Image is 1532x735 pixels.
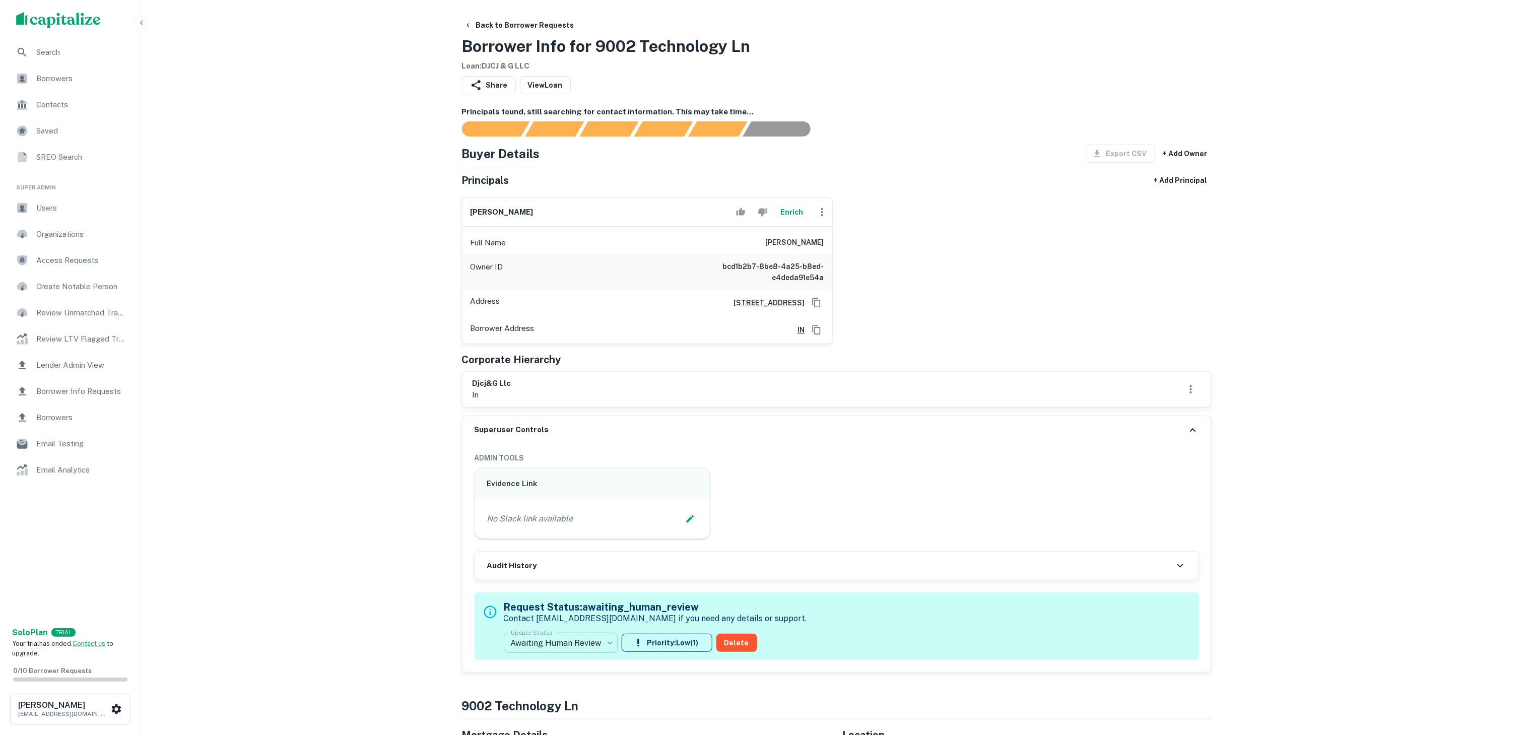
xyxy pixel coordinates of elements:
span: Review Unmatched Transactions [36,307,126,319]
iframe: Chat Widget [1482,654,1532,703]
h6: ADMIN TOOLS [475,452,1199,463]
h6: Principals found, still searching for contact information. This may take time... [462,106,1212,118]
h6: bcd1b2b7-8be8-4a25-b8ed-e4deda91e54a [703,261,824,283]
h5: Principals [462,173,509,188]
button: Reject [754,202,771,222]
a: IN [790,324,805,336]
a: Borrower Info Requests [8,379,132,404]
a: [STREET_ADDRESS] [726,297,805,308]
button: + Add Principal [1150,171,1212,189]
h4: 9002 technology ln [462,697,1212,715]
h6: Evidence Link [487,478,698,490]
p: Owner ID [471,261,503,283]
button: + Add Owner [1159,145,1212,163]
strong: Solo Plan [12,628,47,637]
button: Share [462,76,516,94]
div: Sending borrower request to AI... [450,121,525,137]
span: Borrowers [36,412,126,424]
img: capitalize-logo.png [16,12,101,28]
a: Contact us [73,640,105,647]
span: Organizations [36,228,126,240]
button: Edit Slack Link [683,511,698,526]
span: Email Analytics [36,464,126,476]
div: AI fulfillment process complete. [743,121,823,137]
div: TRIAL [51,628,76,637]
div: Awaiting Human Review [504,629,618,657]
a: Borrowers [8,406,132,430]
span: 0 / 10 Borrower Requests [13,667,92,675]
button: Enrich [776,202,808,222]
span: Contacts [36,99,126,111]
div: SREO Search [8,145,132,169]
p: Address [471,295,500,310]
span: Review LTV Flagged Transactions [36,333,126,345]
div: Principals found, still searching for contact information. This may take time... [688,121,747,137]
a: Email Analytics [8,458,132,482]
a: Borrowers [8,66,132,91]
a: Access Requests [8,248,132,273]
button: Accept [732,202,750,222]
h5: Corporate Hierarchy [462,352,561,367]
p: in [473,389,511,401]
p: No Slack link available [487,513,573,525]
h3: Borrower Info for 9002 Technology Ln [462,34,751,58]
a: Users [8,196,132,220]
a: Email Testing [8,432,132,456]
span: Borrower Info Requests [36,385,126,397]
h6: Audit History [487,560,537,572]
h6: Loan : DJCJ & G LLC [462,60,751,72]
a: Organizations [8,222,132,246]
a: Search [8,40,132,64]
h5: Request Status: awaiting_human_review [504,599,807,615]
button: Back to Borrower Requests [460,16,578,34]
h6: [PERSON_NAME] [471,207,534,218]
a: Lender Admin View [8,353,132,377]
button: Copy Address [809,322,824,338]
a: Create Notable Person [8,275,132,299]
span: Users [36,202,126,214]
span: Borrowers [36,73,126,85]
label: Update Status [511,628,553,637]
h6: Superuser Controls [475,424,549,436]
h6: [PERSON_NAME] [18,701,109,709]
a: Review LTV Flagged Transactions [8,327,132,351]
h6: djcj&g llc [473,378,511,389]
li: Super Admin [8,171,132,196]
a: SoloPlan [12,627,47,639]
span: Lender Admin View [36,359,126,371]
h4: Buyer Details [462,145,540,163]
span: Create Notable Person [36,281,126,293]
a: Contacts [8,93,132,117]
button: [PERSON_NAME][EMAIL_ADDRESS][DOMAIN_NAME] [10,694,130,725]
a: Saved [8,119,132,143]
div: Principals found, AI now looking for contact information... [634,121,693,137]
p: [EMAIL_ADDRESS][DOMAIN_NAME] [18,709,109,718]
h6: [PERSON_NAME] [766,237,824,249]
button: Delete [716,634,757,652]
button: Priority:Low(1) [622,634,712,652]
button: Copy Address [809,295,824,310]
span: Saved [36,125,126,137]
span: SREO Search [36,151,126,163]
span: Access Requests [36,254,126,266]
div: Your request is received and processing... [525,121,584,137]
a: Review Unmatched Transactions [8,301,132,325]
div: Documents found, AI parsing details... [579,121,638,137]
span: Your trial has ended. to upgrade. [12,640,113,657]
